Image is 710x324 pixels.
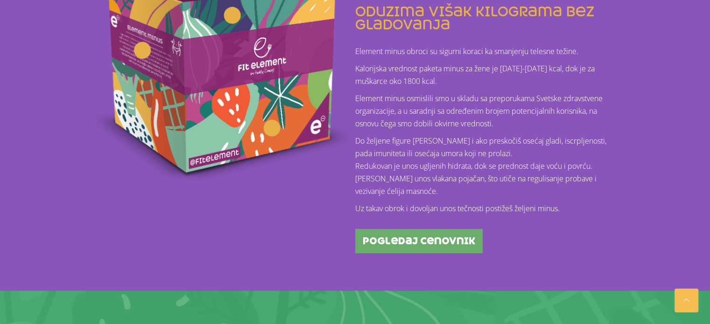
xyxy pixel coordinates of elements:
p: Uz takav obrok i dovoljan unos tečnosti postižeš željeni minus. [355,202,621,215]
p: Do željene figure [PERSON_NAME] i ako preskočiš osećaj gladi, iscrpljenosti, pada imuniteta ili o... [355,135,621,198]
a: pogledaj cenovnik [355,229,483,253]
p: Kalorijska vrednost paketa minus za žene je [DATE]-[DATE] kcal, dok je za muškarce oko 1800 kcal. [355,62,621,88]
h4: oduzima višak kilograma bez gladovanja [355,5,621,31]
span: pogledaj cenovnik [363,236,475,246]
p: Element minus osmislili smo u skladu sa preporukama Svetske zdravstvene organizacije, a u saradnj... [355,92,621,130]
p: Element minus obroci su sigurni koraci ka smanjenju telesne težine. [355,45,621,58]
